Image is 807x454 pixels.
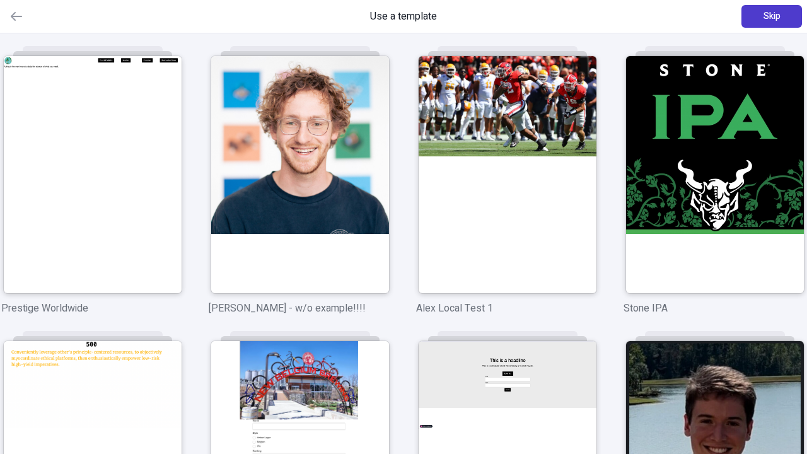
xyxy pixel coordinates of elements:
p: Prestige Worldwide [1,301,183,316]
button: Skip [741,5,802,28]
p: Stone IPA [624,301,806,316]
p: Alex Local Test 1 [416,301,598,316]
p: [PERSON_NAME] - w/o example!!!! [209,301,391,316]
span: Skip [763,9,781,23]
span: Use a template [370,9,437,24]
